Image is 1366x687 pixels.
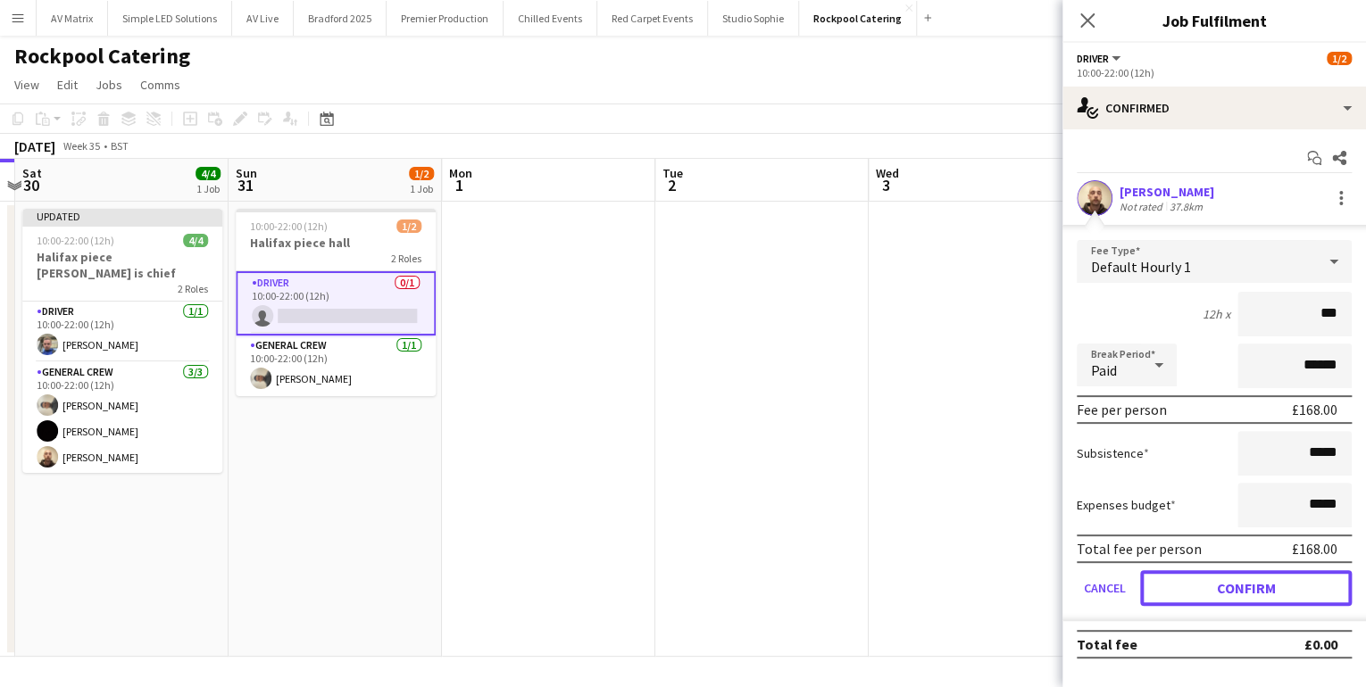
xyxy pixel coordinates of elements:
[196,182,220,195] div: 1 Job
[7,73,46,96] a: View
[1077,52,1123,65] button: Driver
[236,271,436,335] app-card-role: Driver0/110:00-22:00 (12h)
[14,43,190,70] h1: Rockpool Catering
[708,1,799,36] button: Studio Sophie
[1077,570,1133,606] button: Cancel
[14,137,55,155] div: [DATE]
[1166,200,1206,213] div: 37.8km
[1077,52,1109,65] span: Driver
[1091,361,1117,379] span: Paid
[446,175,472,195] span: 1
[196,167,221,180] span: 4/4
[1077,497,1176,513] label: Expenses budget
[504,1,597,36] button: Chilled Events
[1077,540,1202,558] div: Total fee per person
[236,335,436,396] app-card-role: General Crew1/110:00-22:00 (12h)[PERSON_NAME]
[22,165,42,181] span: Sat
[236,209,436,396] app-job-card: 10:00-22:00 (12h)1/2Halifax piece hall2 RolesDriver0/110:00-22:00 (12h) General Crew1/110:00-22:0...
[96,77,122,93] span: Jobs
[108,1,232,36] button: Simple LED Solutions
[1140,570,1352,606] button: Confirm
[14,77,39,93] span: View
[236,165,257,181] span: Sun
[1062,87,1366,129] div: Confirmed
[1203,306,1230,322] div: 12h x
[57,77,78,93] span: Edit
[1292,540,1337,558] div: £168.00
[391,252,421,265] span: 2 Roles
[133,73,187,96] a: Comms
[183,234,208,247] span: 4/4
[597,1,708,36] button: Red Carpet Events
[232,1,294,36] button: AV Live
[1120,184,1214,200] div: [PERSON_NAME]
[37,234,114,247] span: 10:00-22:00 (12h)
[233,175,257,195] span: 31
[294,1,387,36] button: Bradford 2025
[50,73,85,96] a: Edit
[1120,200,1166,213] div: Not rated
[178,282,208,295] span: 2 Roles
[799,1,917,36] button: Rockpool Catering
[1091,258,1191,276] span: Default Hourly 1
[662,165,683,181] span: Tue
[22,362,222,475] app-card-role: General Crew3/310:00-22:00 (12h)[PERSON_NAME][PERSON_NAME][PERSON_NAME]
[1062,9,1366,32] h3: Job Fulfilment
[1292,401,1337,418] div: £168.00
[20,175,42,195] span: 30
[59,139,104,153] span: Week 35
[410,182,433,195] div: 1 Job
[1077,66,1352,79] div: 10:00-22:00 (12h)
[409,167,434,180] span: 1/2
[88,73,129,96] a: Jobs
[22,209,222,223] div: Updated
[236,235,436,251] h3: Halifax piece hall
[876,165,899,181] span: Wed
[250,219,328,233] span: 10:00-22:00 (12h)
[449,165,472,181] span: Mon
[140,77,180,93] span: Comms
[873,175,899,195] span: 3
[660,175,683,195] span: 2
[387,1,504,36] button: Premier Production
[396,219,421,233] span: 1/2
[1077,445,1149,461] label: Subsistence
[1327,52,1352,65] span: 1/2
[111,139,129,153] div: BST
[22,209,222,473] app-job-card: Updated10:00-22:00 (12h)4/4Halifax piece [PERSON_NAME] is chief2 RolesDriver1/110:00-22:00 (12h)[...
[1077,401,1167,418] div: Fee per person
[22,302,222,362] app-card-role: Driver1/110:00-22:00 (12h)[PERSON_NAME]
[1304,635,1337,653] div: £0.00
[1077,635,1137,653] div: Total fee
[37,1,108,36] button: AV Matrix
[22,249,222,281] h3: Halifax piece [PERSON_NAME] is chief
